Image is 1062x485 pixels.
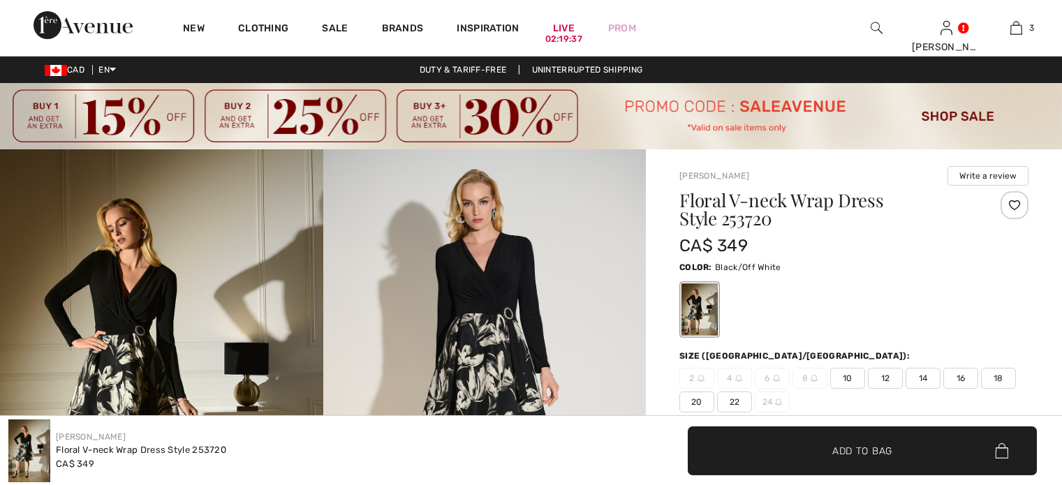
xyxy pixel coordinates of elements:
div: [PERSON_NAME] [912,40,980,54]
img: My Info [941,20,952,36]
a: Sign In [941,21,952,34]
span: 3 [1029,22,1034,34]
span: CA$ 349 [679,236,748,255]
span: 10 [830,368,865,389]
span: 8 [792,368,827,389]
span: 16 [943,368,978,389]
button: Write a review [947,166,1028,186]
span: CAD [45,65,90,75]
span: Inspiration [457,22,519,37]
img: ring-m.svg [698,375,705,382]
img: ring-m.svg [773,375,780,382]
div: Size ([GEOGRAPHIC_DATA]/[GEOGRAPHIC_DATA]): [679,350,913,362]
img: Bag.svg [995,443,1008,458]
h1: Floral V-neck Wrap Dress Style 253720 [679,191,971,227]
a: Brands [382,22,424,37]
img: My Bag [1010,20,1022,36]
span: CA$ 349 [56,458,94,469]
span: 24 [755,391,790,412]
span: 22 [717,391,752,412]
span: 20 [679,391,714,412]
img: Canadian Dollar [45,65,67,76]
a: Prom [608,21,636,36]
a: [PERSON_NAME] [679,171,749,181]
span: 18 [981,368,1016,389]
span: Color: [679,262,712,272]
img: 1ère Avenue [34,11,133,39]
span: Black/Off White [715,262,781,272]
a: New [183,22,205,37]
a: 3 [982,20,1050,36]
span: Add to Bag [832,443,892,458]
span: 4 [717,368,752,389]
img: ring-m.svg [811,375,818,382]
span: EN [98,65,116,75]
img: ring-m.svg [775,398,782,405]
div: Floral V-neck Wrap Dress Style 253720 [56,443,226,457]
img: ring-m.svg [735,375,742,382]
span: 2 [679,368,714,389]
a: Sale [322,22,348,37]
div: Black/Off White [681,283,718,336]
span: 14 [906,368,941,389]
img: Floral V-Neck Wrap Dress Style 253720 [8,419,50,482]
span: 12 [868,368,903,389]
button: Add to Bag [688,426,1037,475]
iframe: Opens a widget where you can find more information [973,380,1048,415]
a: Live02:19:37 [553,21,575,36]
img: search the website [871,20,883,36]
a: [PERSON_NAME] [56,432,126,442]
div: 02:19:37 [545,33,582,46]
span: 6 [755,368,790,389]
a: Clothing [238,22,288,37]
